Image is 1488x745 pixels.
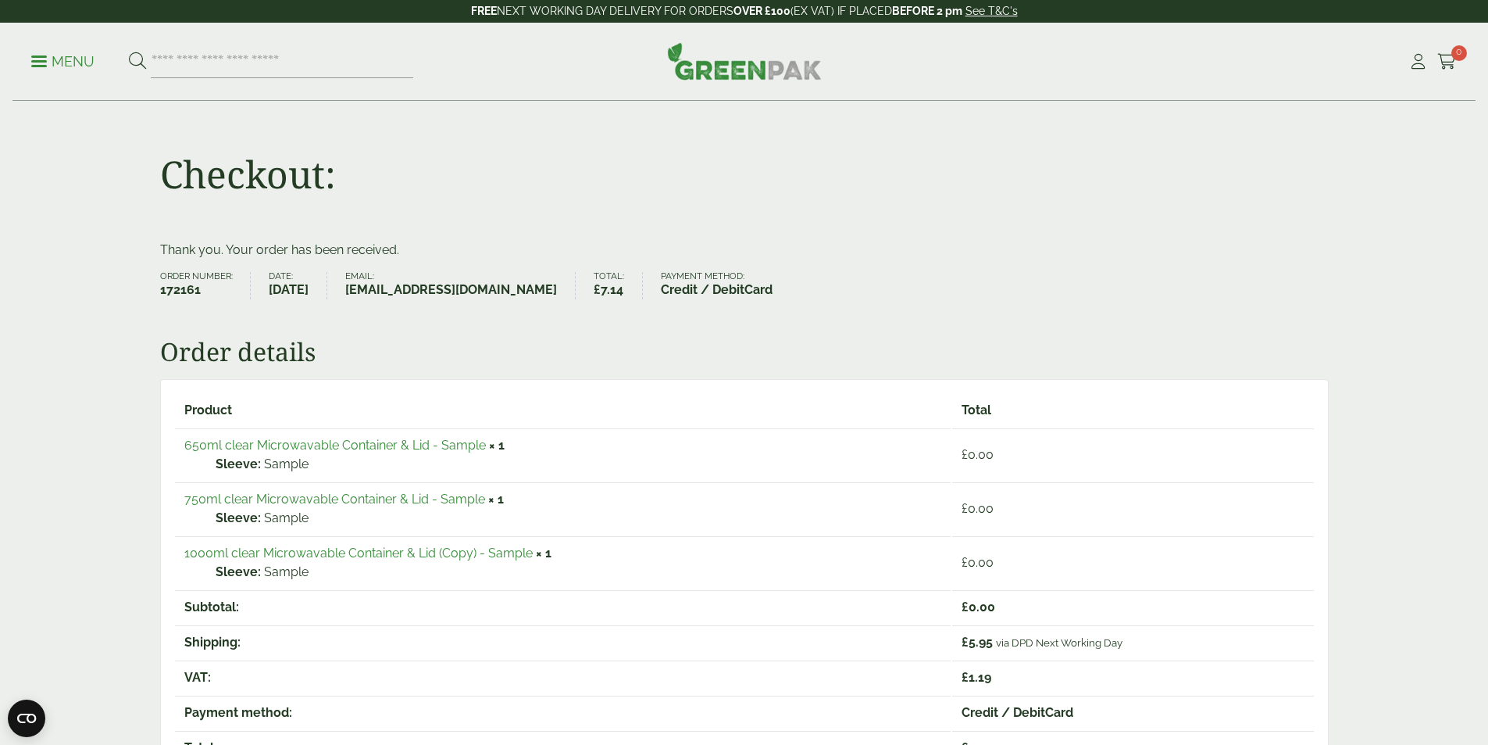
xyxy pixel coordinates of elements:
[536,546,551,561] strong: × 1
[1408,54,1428,70] i: My Account
[996,636,1122,649] small: via DPD Next Working Day
[962,600,969,614] span: £
[1451,45,1467,61] span: 0
[952,696,1314,729] td: Credit / DebitCard
[160,281,233,299] strong: 172161
[733,5,790,17] strong: OVER £100
[160,152,336,197] h1: Checkout:
[594,282,601,297] span: £
[216,509,261,528] strong: Sleeve:
[962,555,994,570] bdi: 0.00
[962,670,991,685] span: 1.19
[216,455,941,474] p: Sample
[175,696,951,729] th: Payment method:
[962,635,969,650] span: £
[962,555,968,570] span: £
[962,501,968,516] span: £
[160,241,1329,260] p: Thank you. Your order has been received.
[160,337,1329,367] h2: Order details
[1437,50,1457,73] a: 0
[965,5,1018,17] a: See T&C's
[160,272,252,299] li: Order number:
[471,5,497,17] strong: FREE
[345,272,576,299] li: Email:
[892,5,962,17] strong: BEFORE 2 pm
[962,670,969,685] span: £
[962,447,994,462] bdi: 0.00
[216,455,261,474] strong: Sleeve:
[594,282,623,297] bdi: 7.14
[184,546,533,561] a: 1000ml clear Microwavable Container & Lid (Copy) - Sample
[216,509,941,528] p: Sample
[962,501,994,516] bdi: 0.00
[175,625,951,659] th: Shipping:
[31,52,95,68] a: Menu
[216,563,941,582] p: Sample
[489,438,505,453] strong: × 1
[175,661,951,694] th: VAT:
[962,447,968,462] span: £
[661,281,773,299] strong: Credit / DebitCard
[594,272,643,299] li: Total:
[175,394,951,427] th: Product
[962,600,995,614] span: 0.00
[269,272,327,299] li: Date:
[661,272,790,299] li: Payment method:
[952,394,1314,427] th: Total
[488,492,504,507] strong: × 1
[345,281,557,299] strong: [EMAIL_ADDRESS][DOMAIN_NAME]
[184,438,486,453] a: 650ml clear Microwavable Container & Lid - Sample
[1437,54,1457,70] i: Cart
[8,700,45,737] button: Open CMP widget
[962,635,993,650] span: 5.95
[216,563,261,582] strong: Sleeve:
[269,281,309,299] strong: [DATE]
[175,590,951,624] th: Subtotal:
[667,42,822,80] img: GreenPak Supplies
[31,52,95,71] p: Menu
[184,492,485,507] a: 750ml clear Microwavable Container & Lid - Sample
